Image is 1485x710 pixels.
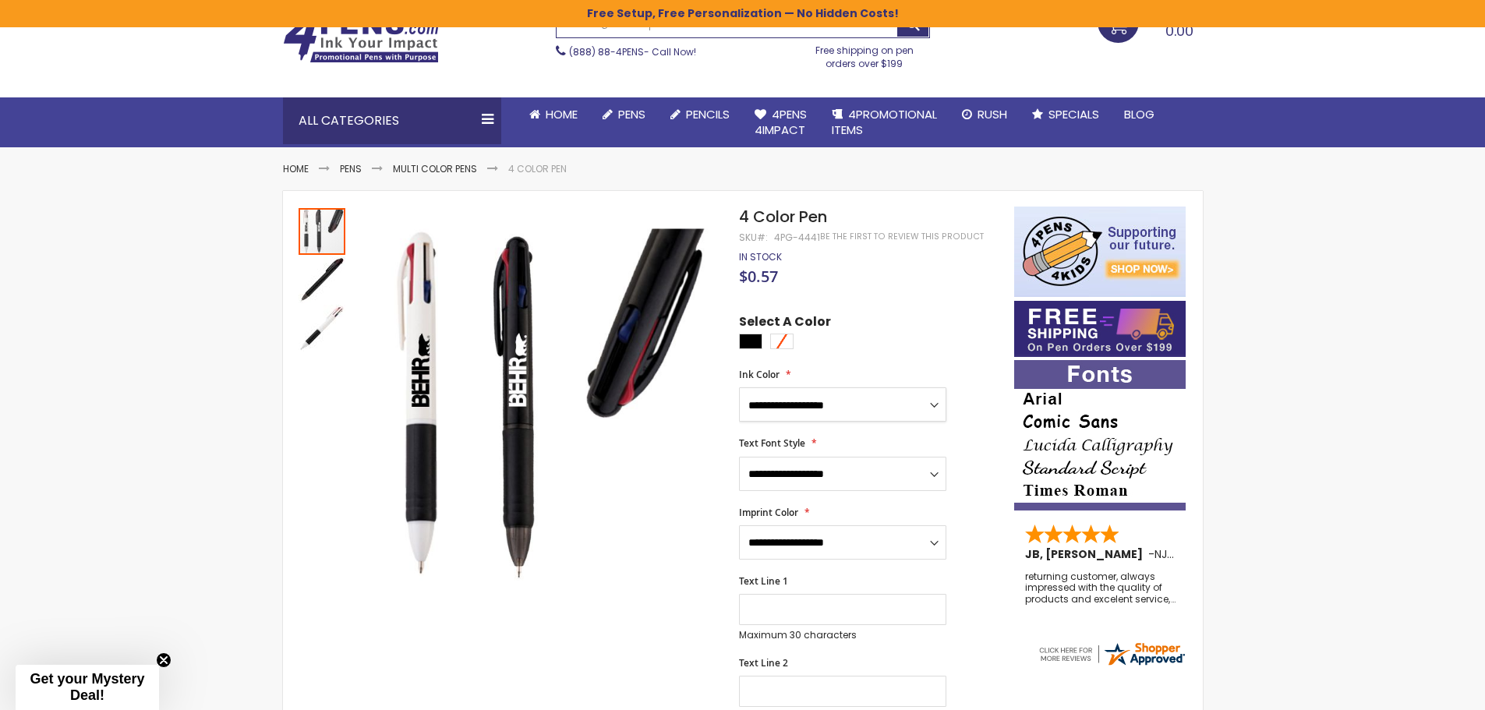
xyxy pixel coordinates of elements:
[299,255,347,303] div: 4 Color Pen
[774,231,820,244] div: 4PG-4441
[1048,106,1099,122] span: Specials
[1014,360,1186,510] img: font-personalization-examples
[739,206,827,228] span: 4 Color Pen
[1020,97,1112,132] a: Specials
[739,313,831,334] span: Select A Color
[658,97,742,132] a: Pencils
[1154,546,1174,562] span: NJ
[1014,207,1186,297] img: 4pens 4 kids
[1124,106,1154,122] span: Blog
[819,97,949,148] a: 4PROMOTIONALITEMS
[1014,301,1186,357] img: Free shipping on orders over $199
[832,106,937,138] span: 4PROMOTIONAL ITEMS
[508,163,567,175] li: 4 Color Pen
[739,250,782,263] span: In stock
[742,97,819,148] a: 4Pens4impact
[1165,21,1193,41] span: 0.00
[546,106,578,122] span: Home
[340,162,362,175] a: Pens
[739,436,805,450] span: Text Font Style
[1037,640,1186,668] img: 4pens.com widget logo
[1148,546,1284,562] span: - ,
[949,97,1020,132] a: Rush
[978,106,1007,122] span: Rush
[299,207,347,255] div: 4 Color Pen
[393,162,477,175] a: Multi Color Pens
[156,652,171,668] button: Close teaser
[1037,658,1186,671] a: 4pens.com certificate URL
[739,656,788,669] span: Text Line 2
[283,13,439,63] img: 4Pens Custom Pens and Promotional Products
[739,506,798,519] span: Imprint Color
[755,106,807,138] span: 4Pens 4impact
[799,38,930,69] div: Free shipping on pen orders over $199
[517,97,590,132] a: Home
[739,629,946,641] p: Maximum 30 characters
[820,231,984,242] a: Be the first to review this product
[30,671,144,703] span: Get your Mystery Deal!
[283,97,501,144] div: All Categories
[739,574,788,588] span: Text Line 1
[739,251,782,263] div: Availability
[686,106,730,122] span: Pencils
[590,97,658,132] a: Pens
[739,334,762,349] div: Black
[16,665,159,710] div: Get your Mystery Deal!Close teaser
[739,231,768,244] strong: SKU
[739,266,778,287] span: $0.57
[299,256,345,303] img: 4 Color Pen
[569,45,644,58] a: (888) 88-4PENS
[739,368,780,381] span: Ink Color
[299,303,345,351] div: 4 Color Pen
[1025,571,1176,605] div: returning customer, always impressed with the quality of products and excelent service, will retu...
[1112,97,1167,132] a: Blog
[299,305,345,351] img: 4 Color Pen
[1025,546,1148,562] span: JB, [PERSON_NAME]
[618,106,645,122] span: Pens
[362,229,719,585] img: 4 Color Pen
[569,45,696,58] span: - Call Now!
[283,162,309,175] a: Home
